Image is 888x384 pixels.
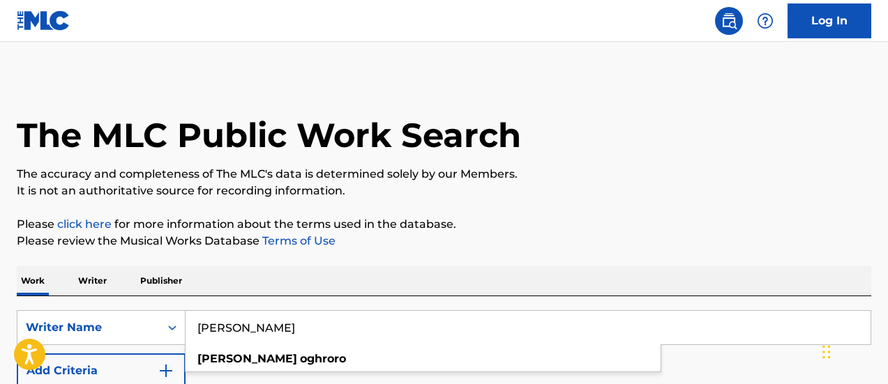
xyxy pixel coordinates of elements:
img: 9d2ae6d4665cec9f34b9.svg [158,362,174,379]
h1: The MLC Public Work Search [17,114,521,156]
p: Please review the Musical Works Database [17,233,871,249]
strong: [PERSON_NAME] [197,352,297,365]
img: MLC Logo [17,10,70,31]
img: search [721,13,737,29]
p: It is not an authoritative source for recording information. [17,183,871,199]
a: Terms of Use [259,234,336,247]
p: Publisher [136,266,186,295]
iframe: Chat Widget [818,317,888,384]
a: Log In [788,3,871,38]
strong: oghroro [300,352,346,365]
p: The accuracy and completeness of The MLC's data is determined solely by our Members. [17,166,871,183]
img: help [757,13,774,29]
a: click here [57,217,112,231]
a: Public Search [715,7,743,35]
p: Work [17,266,49,295]
div: Writer Name [26,319,151,336]
p: Please for more information about the terms used in the database. [17,216,871,233]
p: Writer [74,266,111,295]
div: Help [751,7,779,35]
div: Drag [822,331,831,373]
